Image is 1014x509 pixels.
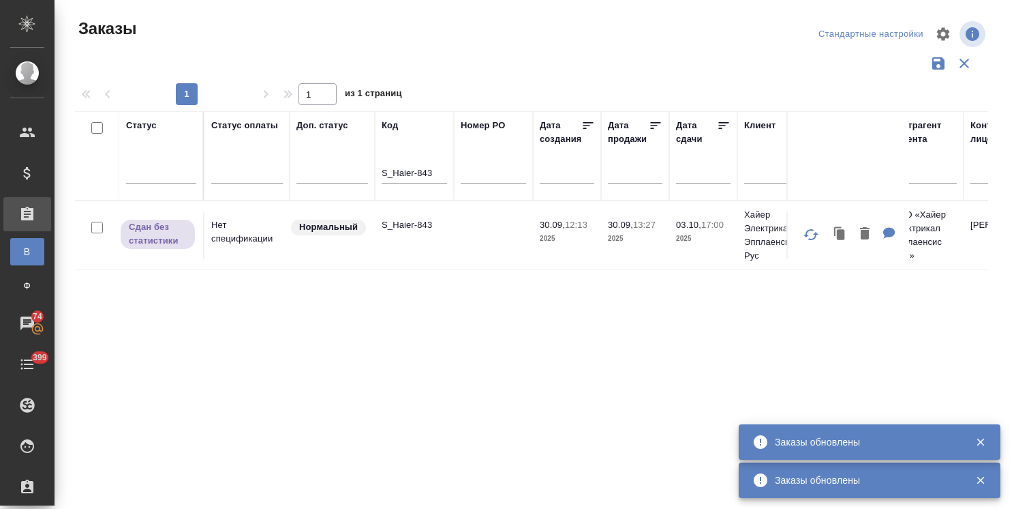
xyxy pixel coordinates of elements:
div: Код [382,119,398,132]
a: В [10,238,44,265]
div: Заказы обновлены [775,435,955,449]
div: Дата сдачи [676,119,717,146]
p: 03.10, [676,220,701,230]
p: 30.09, [540,220,565,230]
div: Клиент [744,119,775,132]
p: Нормальный [299,220,358,234]
span: из 1 страниц [345,85,402,105]
a: 74 [3,306,51,340]
div: Контрагент клиента [891,119,957,146]
span: Ф [17,279,37,293]
button: Обновить [795,218,827,251]
span: В [17,245,37,259]
div: split button [815,24,927,45]
button: Клонировать [827,220,853,248]
p: Хайер Электрикал Эпплаенсиз Рус [744,208,810,263]
p: ООО «Хайер Электрикал Эпплаенсис РУС» [891,208,957,263]
a: 399 [3,347,51,381]
span: Настроить таблицу [927,18,959,50]
a: Ф [10,272,44,300]
div: Заказы обновлены [775,474,955,487]
p: 2025 [540,232,594,246]
button: Удалить [853,220,876,248]
div: Статус [126,119,157,132]
div: Выставляет ПМ, когда заказ сдан КМу, но начисления еще не проведены [119,218,196,250]
div: Статус оплаты [211,119,278,132]
p: S_Haier-843 [382,218,447,232]
span: Заказы [75,18,136,40]
p: 12:13 [565,220,587,230]
p: 30.09, [608,220,633,230]
div: Статус по умолчанию для стандартных заказов [290,218,368,237]
span: 74 [25,310,50,323]
span: 399 [25,351,55,364]
td: Нет спецификации [204,212,290,259]
button: Сохранить фильтры [925,50,951,76]
div: Дата создания [540,119,581,146]
div: Номер PO [461,119,505,132]
button: Сбросить фильтры [951,50,977,76]
p: 13:27 [633,220,656,230]
button: Закрыть [966,436,994,448]
p: 2025 [608,232,662,246]
p: 2025 [676,232,731,246]
div: Доп. статус [296,119,348,132]
button: Закрыть [966,474,994,486]
p: 17:00 [701,220,724,230]
p: Сдан без статистики [129,220,187,248]
div: Дата продажи [608,119,649,146]
span: Посмотреть информацию [959,21,988,47]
